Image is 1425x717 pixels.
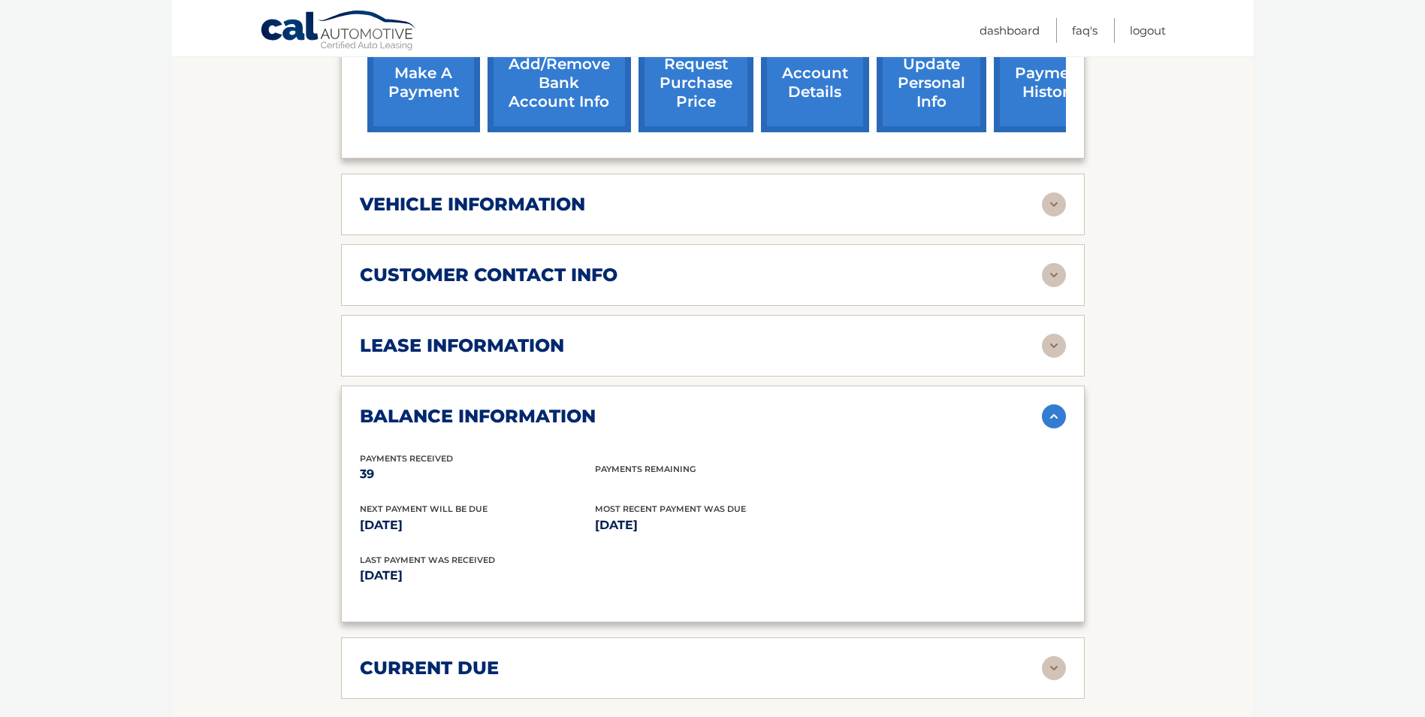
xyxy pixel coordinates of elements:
[1072,18,1097,43] a: FAQ's
[260,10,418,53] a: Cal Automotive
[877,34,986,132] a: update personal info
[360,193,585,216] h2: vehicle information
[994,34,1106,132] a: payment history
[1042,192,1066,216] img: accordion-rest.svg
[595,504,746,514] span: Most Recent Payment Was Due
[360,464,595,485] p: 39
[1042,656,1066,680] img: accordion-rest.svg
[360,657,499,679] h2: current due
[595,515,830,536] p: [DATE]
[595,464,696,474] span: Payments Remaining
[360,334,564,357] h2: lease information
[367,34,480,132] a: make a payment
[360,264,617,286] h2: customer contact info
[1042,263,1066,287] img: accordion-rest.svg
[360,555,495,565] span: Last Payment was received
[1042,334,1066,358] img: accordion-rest.svg
[639,34,753,132] a: request purchase price
[488,34,631,132] a: Add/Remove bank account info
[360,565,713,586] p: [DATE]
[1042,404,1066,428] img: accordion-active.svg
[980,18,1040,43] a: Dashboard
[1130,18,1166,43] a: Logout
[360,504,488,514] span: Next Payment will be due
[360,405,596,428] h2: balance information
[360,453,453,464] span: Payments Received
[761,34,869,132] a: account details
[360,515,595,536] p: [DATE]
